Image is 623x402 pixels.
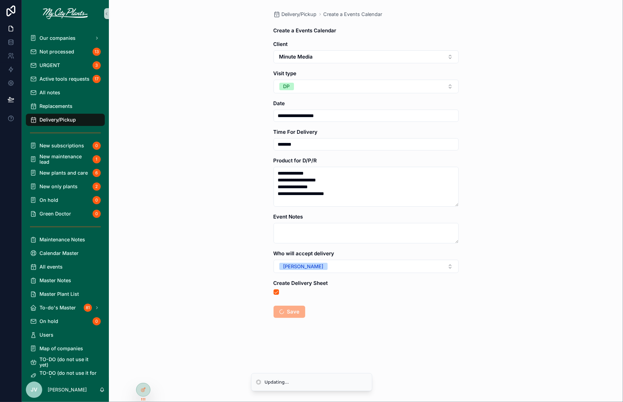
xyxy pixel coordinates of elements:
span: Product for D/P/R [274,157,317,164]
a: TO-DO (do not use it for now) [26,370,105,382]
span: New maintenance lead [39,154,90,165]
span: Active tools requests [39,76,89,82]
button: Select Button [274,50,459,63]
span: Event Notes [274,213,303,220]
span: All notes [39,90,60,95]
div: 0 [93,196,101,204]
a: Calendar Master [26,247,105,259]
span: Create Delivery Sheet [274,280,328,286]
span: Who will accept delivery [274,250,334,257]
h1: Create a Events Calendar [274,26,337,35]
span: JV [31,386,37,394]
span: Visit type [274,70,297,77]
a: Replacements [26,100,105,112]
a: Create a Events Calendar [324,11,382,18]
span: TO-DO (do not use it for now) [39,370,98,381]
span: URGENT [39,63,60,68]
div: 0 [93,142,101,150]
div: 2 [93,182,101,191]
a: URGENT3 [26,59,105,71]
span: On hold [39,319,58,324]
a: TO-DO (do not use it yet) [26,356,105,368]
span: New subscriptions [39,143,84,148]
span: Date [274,100,285,107]
button: Select Button [274,80,459,93]
div: 13 [93,48,101,56]
a: Active tools requests17 [26,73,105,85]
span: On hold [39,197,58,203]
a: On hold0 [26,315,105,327]
a: Maintenance Notes [26,234,105,246]
span: To-do's Master [39,305,76,310]
span: Map of companies [39,346,83,351]
span: Master Plant List [39,291,79,297]
span: Delivery/Pickup [282,11,317,18]
div: [PERSON_NAME] [283,263,324,270]
span: Our companies [39,35,76,41]
span: Calendar Master [39,251,79,256]
span: Client [274,41,288,47]
div: 1 [93,155,101,163]
a: Master Notes [26,274,105,287]
span: Replacements [39,103,72,109]
div: DP [283,83,290,90]
a: Master Plant List [26,288,105,300]
img: App logo [43,8,88,19]
a: Users [26,329,105,341]
a: New subscriptions0 [26,140,105,152]
a: Map of companies [26,342,105,355]
button: Select Button [274,260,459,273]
div: 0 [93,210,101,218]
a: Not processed13 [26,46,105,58]
span: Delivery/Pickup [39,117,76,123]
span: Time For Delivery [274,129,318,135]
div: Updating... [265,379,289,386]
div: 81 [84,304,92,312]
a: Delivery/Pickup [26,114,105,126]
a: New only plants2 [26,180,105,193]
span: Minute Media [279,53,313,60]
a: New maintenance lead1 [26,153,105,165]
span: All events [39,264,63,270]
span: Not processed [39,49,74,54]
a: All events [26,261,105,273]
div: scrollable content [22,27,109,377]
span: Maintenance Notes [39,237,85,242]
span: New plants and care [39,170,88,176]
div: 6 [93,169,101,177]
div: 0 [93,317,101,325]
span: New only plants [39,184,78,189]
a: Green Doctor0 [26,208,105,220]
span: Green Doctor [39,211,71,216]
a: To-do's Master81 [26,302,105,314]
p: [PERSON_NAME] [48,386,87,393]
span: Users [39,332,53,338]
div: 3 [93,61,101,69]
a: All notes [26,86,105,99]
a: New plants and care6 [26,167,105,179]
a: Delivery/Pickup [274,11,317,18]
span: TO-DO (do not use it yet) [39,357,98,368]
div: 17 [93,75,101,83]
a: On hold0 [26,194,105,206]
span: Master Notes [39,278,71,283]
a: Our companies [26,32,105,44]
